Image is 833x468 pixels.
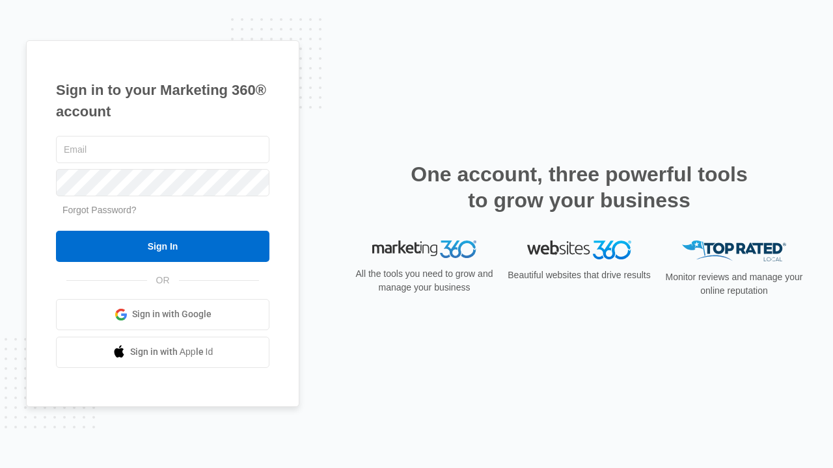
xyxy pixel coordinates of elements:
[661,270,807,298] p: Monitor reviews and manage your online reputation
[56,299,269,330] a: Sign in with Google
[527,240,631,259] img: Websites 360
[682,240,786,262] img: Top Rated Local
[56,231,269,262] input: Sign In
[506,268,652,282] p: Beautiful websites that drive results
[132,307,212,321] span: Sign in with Google
[407,161,752,213] h2: One account, three powerful tools to grow your business
[147,274,179,287] span: OR
[351,267,497,294] p: All the tools you need to grow and manage your business
[62,205,137,215] a: Forgot Password?
[56,136,269,163] input: Email
[130,345,213,359] span: Sign in with Apple Id
[56,79,269,122] h1: Sign in to your Marketing 360® account
[56,337,269,368] a: Sign in with Apple Id
[372,240,476,259] img: Marketing 360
